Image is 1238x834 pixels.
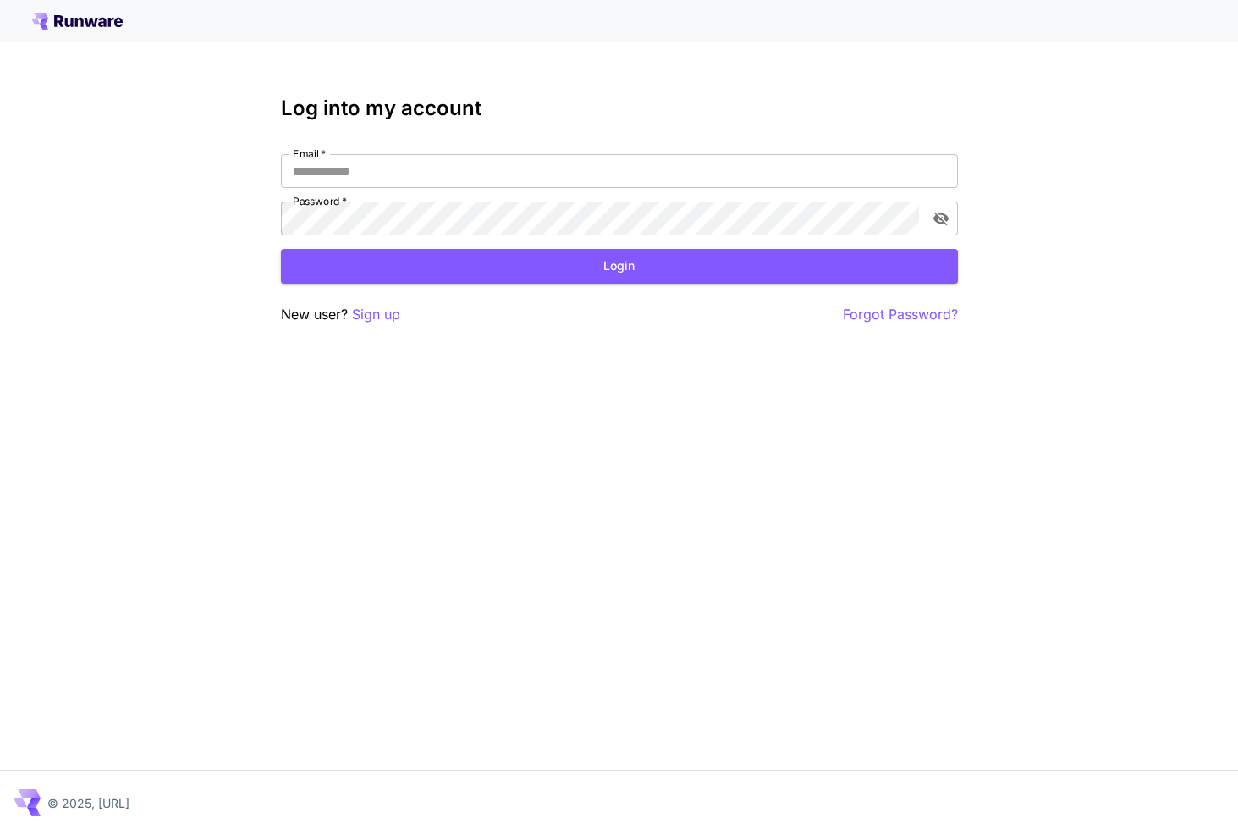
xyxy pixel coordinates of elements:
[293,194,347,208] label: Password
[47,794,129,812] p: © 2025, [URL]
[293,146,326,161] label: Email
[843,304,958,325] button: Forgot Password?
[281,97,958,120] h3: Log into my account
[281,304,400,325] p: New user?
[926,203,956,234] button: toggle password visibility
[352,304,400,325] button: Sign up
[281,249,958,284] button: Login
